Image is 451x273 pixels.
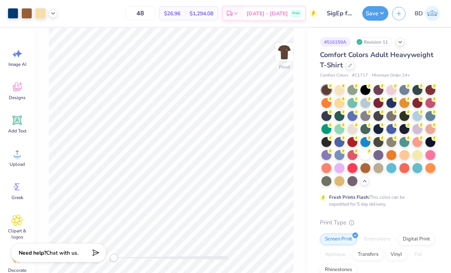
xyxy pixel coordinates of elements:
[11,195,23,201] span: Greek
[164,10,180,18] span: $26.96
[320,218,436,227] div: Print Type
[321,6,359,21] input: Untitled Design
[329,194,370,200] strong: Fresh Prints Flash:
[386,249,407,260] div: Vinyl
[320,72,348,79] span: Comfort Colors
[372,72,410,79] span: Minimum Order: 24 +
[411,6,443,21] a: BD
[279,64,290,70] div: Front
[5,228,30,240] span: Clipart & logos
[19,249,46,257] strong: Need help?
[398,234,435,245] div: Digital Print
[320,50,433,70] span: Comfort Colors Adult Heavyweight T-Shirt
[8,61,26,67] span: Image AI
[409,249,427,260] div: Foil
[9,95,26,101] span: Designs
[320,234,357,245] div: Screen Print
[10,161,25,167] span: Upload
[353,249,383,260] div: Transfers
[415,9,423,18] span: BD
[292,11,300,16] span: Free
[46,249,78,257] span: Chat with us.
[277,44,292,60] img: Front
[320,37,350,47] div: # 516159A
[125,7,155,20] input: – –
[190,10,213,18] span: $1,294.08
[329,194,423,208] div: This color can be expedited for 5 day delivery.
[352,72,368,79] span: # C1717
[354,37,392,47] div: Revision 11
[8,128,26,134] span: Add Text
[247,10,288,18] span: [DATE] - [DATE]
[362,6,388,21] button: Save
[359,234,396,245] div: Embroidery
[425,6,440,21] img: Bella Dimaculangan
[110,254,118,262] div: Accessibility label
[320,249,350,260] div: Applique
